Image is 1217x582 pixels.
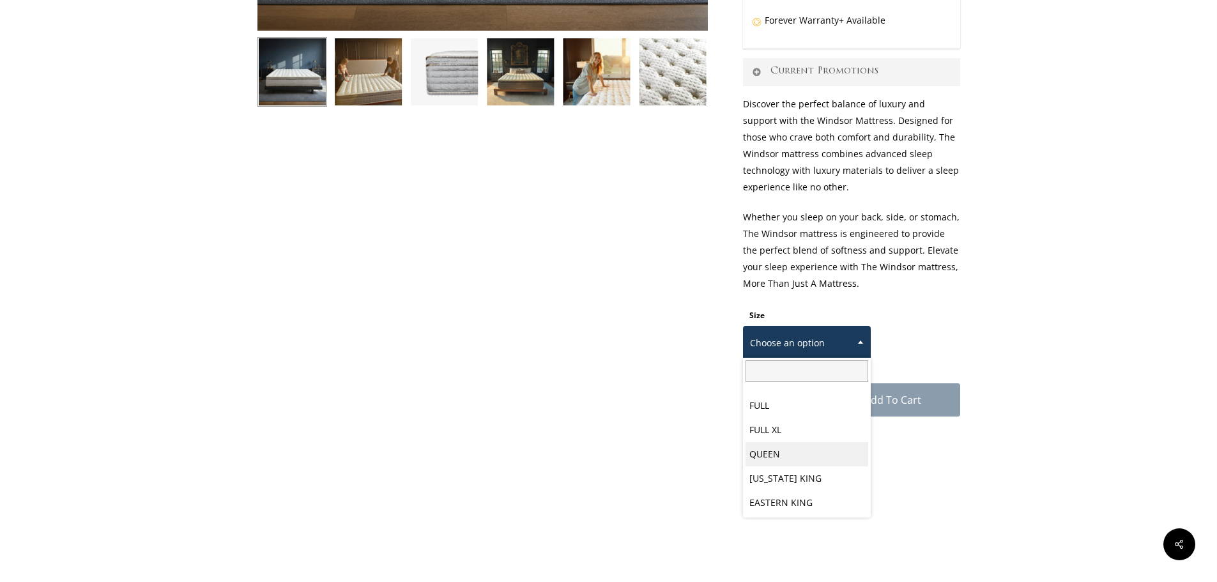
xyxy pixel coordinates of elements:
p: Discover the perfect balance of luxury and support with the Windsor Mattress. Designed for those ... [743,96,960,209]
span: Choose an option [744,330,870,356]
p: Whether you sleep on your back, side, or stomach, The Windsor mattress is engineered to provide t... [743,209,960,305]
li: QUEEN [746,442,868,466]
img: Windsor-Side-Profile-HD-Closeup [409,37,479,107]
li: FULL XL [746,418,868,442]
img: Windsor-Condo-Shoot-Joane-and-eric feel the plush pillow top. [333,37,403,107]
label: Size [749,310,765,321]
a: Current Promotions [743,58,960,86]
img: Windsor In NH Manor [486,37,555,107]
img: Windsor In Studio [257,37,327,107]
p: Forever Warranty+ Available [752,12,951,42]
li: EASTERN KING [746,491,868,515]
li: FULL [746,394,868,418]
span: Choose an option [743,326,871,360]
li: [US_STATE] KING [746,466,868,491]
button: Add to cart [826,383,960,417]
